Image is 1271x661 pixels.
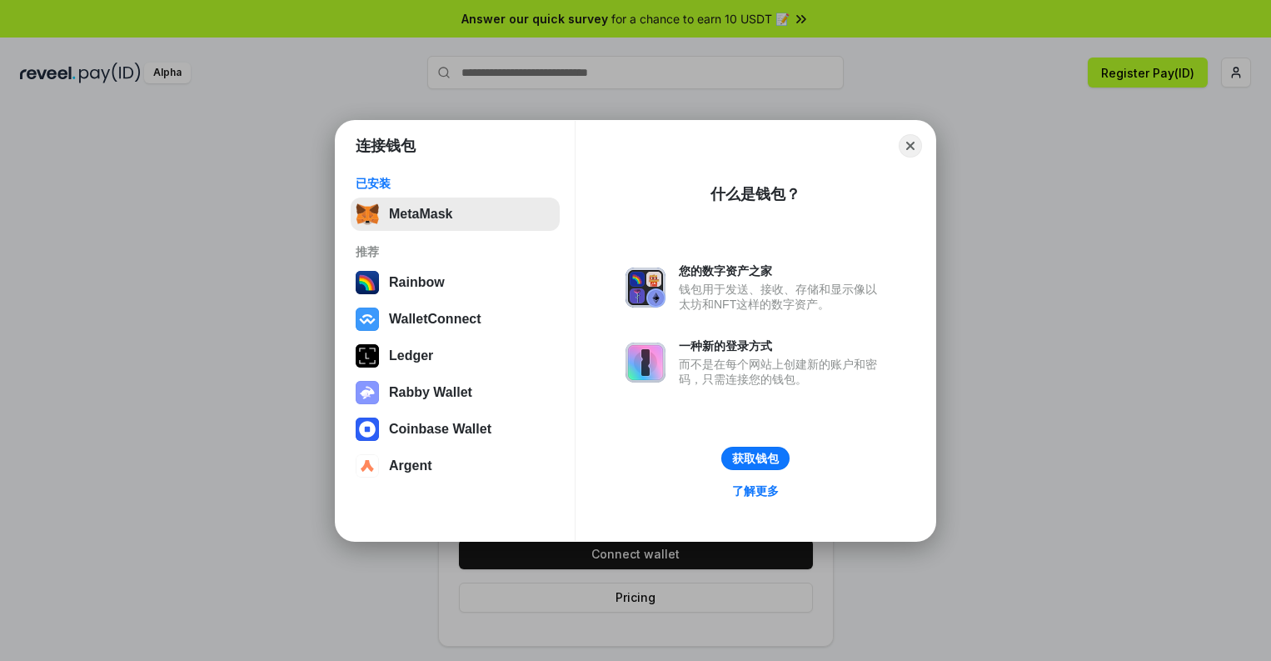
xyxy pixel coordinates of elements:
div: WalletConnect [389,312,481,327]
img: svg+xml,%3Csvg%20width%3D%2228%22%20height%3D%2228%22%20viewBox%3D%220%200%2028%2028%22%20fill%3D... [356,418,379,441]
div: 钱包用于发送、接收、存储和显示像以太坊和NFT这样的数字资产。 [679,282,885,312]
button: Rainbow [351,266,560,299]
img: svg+xml,%3Csvg%20xmlns%3D%22http%3A%2F%2Fwww.w3.org%2F2000%2Fsvg%22%20fill%3D%22none%22%20viewBox... [356,381,379,404]
div: Argent [389,458,432,473]
img: svg+xml,%3Csvg%20width%3D%2228%22%20height%3D%2228%22%20viewBox%3D%220%200%2028%2028%22%20fill%3D... [356,454,379,478]
div: 获取钱包 [732,451,779,466]
div: 您的数字资产之家 [679,263,885,278]
img: svg+xml,%3Csvg%20width%3D%2228%22%20height%3D%2228%22%20viewBox%3D%220%200%2028%2028%22%20fill%3D... [356,308,379,331]
button: Close [899,134,922,158]
button: Argent [351,449,560,483]
a: 了解更多 [722,480,789,502]
div: Rabby Wallet [389,385,472,400]
div: 而不是在每个网站上创建新的账户和密码，只需连接您的钱包。 [679,357,885,387]
button: WalletConnect [351,303,560,336]
button: Rabby Wallet [351,376,560,409]
div: MetaMask [389,207,452,222]
div: 什么是钱包？ [710,184,800,204]
img: svg+xml,%3Csvg%20xmlns%3D%22http%3A%2F%2Fwww.w3.org%2F2000%2Fsvg%22%20fill%3D%22none%22%20viewBox... [626,343,665,383]
div: 了解更多 [732,483,779,498]
button: Ledger [351,339,560,373]
div: Rainbow [389,275,445,290]
div: 推荐 [356,244,555,259]
div: 一种新的登录方式 [679,338,885,353]
div: 已安装 [356,176,555,191]
div: Coinbase Wallet [389,422,491,437]
button: Coinbase Wallet [351,413,560,446]
img: svg+xml,%3Csvg%20fill%3D%22none%22%20height%3D%2233%22%20viewBox%3D%220%200%2035%2033%22%20width%... [356,203,379,226]
img: svg+xml,%3Csvg%20xmlns%3D%22http%3A%2F%2Fwww.w3.org%2F2000%2Fsvg%22%20width%3D%2228%22%20height%3... [356,344,379,368]
div: Ledger [389,348,433,363]
img: svg+xml,%3Csvg%20xmlns%3D%22http%3A%2F%2Fwww.w3.org%2F2000%2Fsvg%22%20fill%3D%22none%22%20viewBox... [626,268,665,308]
button: MetaMask [351,198,560,231]
h1: 连接钱包 [356,136,416,156]
img: svg+xml,%3Csvg%20width%3D%22120%22%20height%3D%22120%22%20viewBox%3D%220%200%20120%20120%22%20fil... [356,271,379,294]
button: 获取钱包 [721,447,790,470]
